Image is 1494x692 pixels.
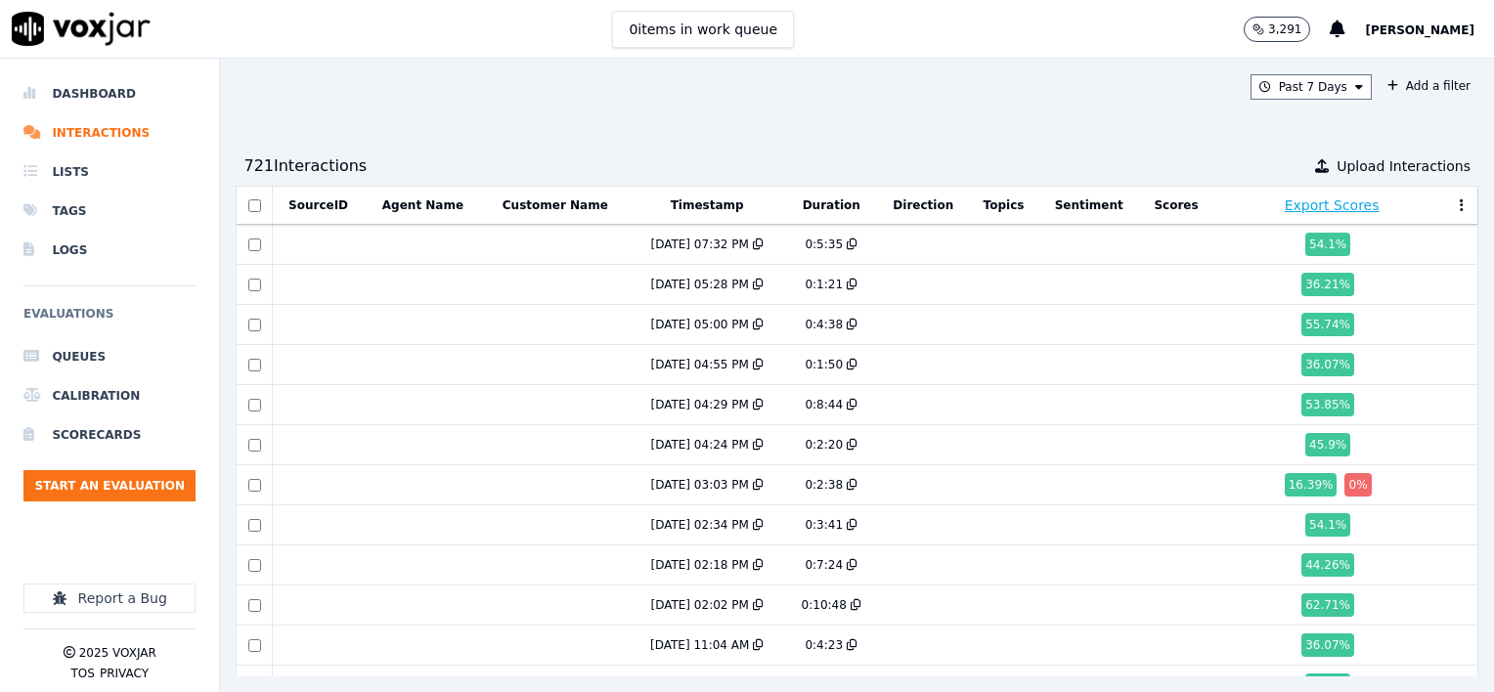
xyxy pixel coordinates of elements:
a: Dashboard [23,74,196,113]
div: 0:4:38 [805,317,843,332]
button: Direction [893,197,953,213]
div: 0:2:20 [805,437,843,453]
div: 0:4:23 [805,637,843,653]
div: [DATE] 04:24 PM [650,437,748,453]
p: 2025 Voxjar [79,645,156,661]
button: Export Scores [1285,195,1380,215]
button: Privacy [100,666,149,681]
a: Calibration [23,376,196,415]
div: [DATE] 02:34 PM [650,517,748,533]
h6: Evaluations [23,302,196,337]
button: 3,291 [1244,17,1330,42]
div: [DATE] 05:28 PM [650,277,748,292]
div: 36.07 % [1301,353,1354,376]
a: Logs [23,231,196,270]
button: 3,291 [1244,17,1310,42]
div: 0:1:21 [805,277,843,292]
div: 36.21 % [1301,273,1354,296]
div: 0:2:38 [805,477,843,493]
img: voxjar logo [12,12,151,46]
p: 3,291 [1268,22,1301,37]
div: 0:3:41 [805,517,843,533]
button: Customer Name [503,197,608,213]
div: 0 % [1344,473,1371,497]
button: [PERSON_NAME] [1365,18,1494,41]
div: 53.85 % [1301,393,1354,416]
a: Lists [23,152,196,192]
button: Topics [984,197,1025,213]
button: Start an Evaluation [23,470,196,501]
div: 62.71 % [1301,593,1354,617]
div: 0:5:35 [805,237,843,252]
button: Scores [1154,197,1198,213]
button: Add a filter [1380,74,1478,98]
button: Duration [803,197,860,213]
div: [DATE] 02:02 PM [650,597,748,613]
div: 45.9 % [1305,433,1350,456]
a: Tags [23,192,196,231]
span: [PERSON_NAME] [1365,23,1474,37]
button: Agent Name [382,197,463,213]
div: 0:8:44 [805,397,843,412]
div: 0:10:48 [802,597,847,613]
div: [DATE] 03:03 PM [650,477,748,493]
div: [DATE] 02:18 PM [650,557,748,573]
div: 16.39 % [1285,473,1338,497]
div: 54.1 % [1305,513,1350,537]
div: 36.07 % [1301,633,1354,657]
button: Sentiment [1055,197,1123,213]
div: 55.74 % [1301,313,1354,336]
div: 54.1 % [1305,233,1350,256]
button: SourceID [288,197,348,213]
div: [DATE] 11:04 AM [650,637,749,653]
div: 0:7:24 [805,557,843,573]
a: Scorecards [23,415,196,454]
button: 0items in work queue [612,11,794,48]
a: Queues [23,337,196,376]
button: Report a Bug [23,584,196,613]
div: [DATE] 04:29 PM [650,397,748,412]
button: Past 7 Days [1251,74,1372,100]
div: 44.26 % [1301,553,1354,577]
button: Upload Interactions [1315,156,1471,176]
button: Timestamp [671,197,744,213]
a: Interactions [23,113,196,152]
button: TOS [70,666,94,681]
div: [DATE] 04:55 PM [650,357,748,372]
div: [DATE] 05:00 PM [650,317,748,332]
div: 721 Interaction s [243,154,367,178]
span: Upload Interactions [1337,156,1471,176]
div: 0:1:50 [805,357,843,372]
div: [DATE] 07:32 PM [650,237,748,252]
